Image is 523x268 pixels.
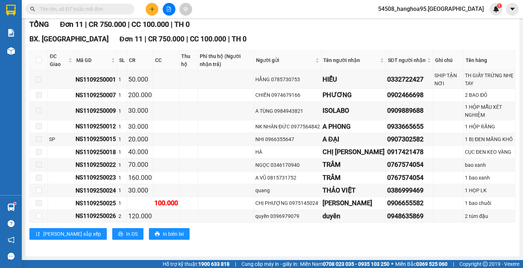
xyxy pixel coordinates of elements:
[171,20,173,29] span: |
[118,148,126,156] div: 1
[235,260,236,268] span: |
[386,133,433,146] td: 0907302582
[14,202,16,205] sup: 1
[118,135,126,143] div: 1
[387,173,432,183] div: 0767574054
[183,7,188,12] span: aim
[321,184,386,197] td: THẢO VIỆT
[464,50,515,70] th: Tên hàng
[179,3,192,16] button: aim
[386,146,433,158] td: 0917421478
[387,106,432,116] div: 0909889688
[255,212,320,220] div: quyền 0396979079
[386,172,433,184] td: 0767574054
[29,35,109,43] span: BX. [GEOGRAPHIC_DATA]
[387,211,432,221] div: 0948635869
[321,146,386,158] td: CHỊ THẢO
[74,120,117,133] td: NS1109250012
[323,56,378,64] span: Tên người nhận
[76,91,116,100] div: NS1109250007
[386,70,433,89] td: 0332722427
[388,56,426,64] span: SĐT người nhận
[8,236,15,243] span: notification
[465,148,514,156] div: CỤC ĐEN KEO VÀNG
[232,35,247,43] span: TH 0
[416,261,447,267] strong: 0369 525 060
[153,50,179,70] th: CC
[255,107,320,115] div: A TÙNG 0984943821
[323,74,385,84] div: HIẾU
[386,184,433,197] td: 0386999469
[155,231,160,237] span: printer
[126,230,138,238] span: In DS
[321,158,386,171] td: TRÂM
[198,261,230,267] strong: 1900 633 818
[118,186,126,194] div: 1
[76,199,116,208] div: NS1109250025
[242,260,298,268] span: Cung cấp máy in - giấy in:
[128,106,152,116] div: 30.000
[391,263,393,265] span: ⚪️
[128,121,152,132] div: 30.000
[76,56,110,64] span: Mã GD
[483,261,488,267] span: copyright
[76,135,116,144] div: NS1109250015
[323,121,385,132] div: A PHONG
[128,147,152,157] div: 40.000
[150,7,155,12] span: plus
[323,198,385,208] div: [PERSON_NAME]
[128,134,152,144] div: 20.000
[186,35,188,43] span: |
[29,20,49,29] span: TỔNG
[255,161,320,169] div: NGỌC 0346170940
[119,35,143,43] span: Đơn 11
[7,29,15,37] img: solution-icon
[8,253,15,260] span: message
[300,260,389,268] span: Miền Nam
[387,198,432,208] div: 0906655582
[465,103,514,119] div: 1 HỘP MẪU XÉT NGHIỆM
[386,210,433,223] td: 0948635869
[76,148,116,157] div: NS1109250018
[190,35,226,43] span: CC 100.000
[323,90,385,100] div: PHƯƠNG
[372,4,490,13] span: 54508_hanghoa95.[GEOGRAPHIC_DATA]
[387,121,432,132] div: 0933665655
[74,210,117,223] td: NS1109250026
[387,160,432,170] div: 0767574054
[433,50,464,70] th: Ghi chú
[74,70,117,89] td: NS1109250001
[43,230,101,238] span: [PERSON_NAME] sắp xếp
[465,212,514,220] div: 2 túm đậu
[146,3,158,16] button: plus
[465,91,514,99] div: 2 BAO ĐỎ
[118,161,126,169] div: 1
[74,158,117,171] td: NS1109250022
[74,184,117,197] td: NS1109250024
[7,47,15,55] img: warehouse-icon
[323,211,385,221] div: duyên
[509,6,516,12] span: caret-down
[128,90,152,100] div: 200.000
[30,7,35,12] span: search
[166,7,171,12] span: file-add
[465,199,514,207] div: 1 bao chuối
[74,172,117,184] td: NS1109250023
[118,75,126,83] div: 1
[255,199,320,207] div: CHỊ PHƯỢNG 0975145024
[7,203,15,211] img: warehouse-icon
[179,50,198,70] th: Thu hộ
[118,107,126,115] div: 1
[163,230,184,238] span: In biên lai
[131,20,169,29] span: CC 100.000
[386,102,433,120] td: 0909889688
[386,89,433,102] td: 0902466698
[395,260,447,268] span: Miền Bắc
[321,210,386,223] td: duyên
[163,3,175,16] button: file-add
[321,172,386,184] td: TRÂM
[387,134,432,144] div: 0907302582
[497,3,502,8] sup: 1
[117,50,127,70] th: SL
[387,185,432,195] div: 0386999469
